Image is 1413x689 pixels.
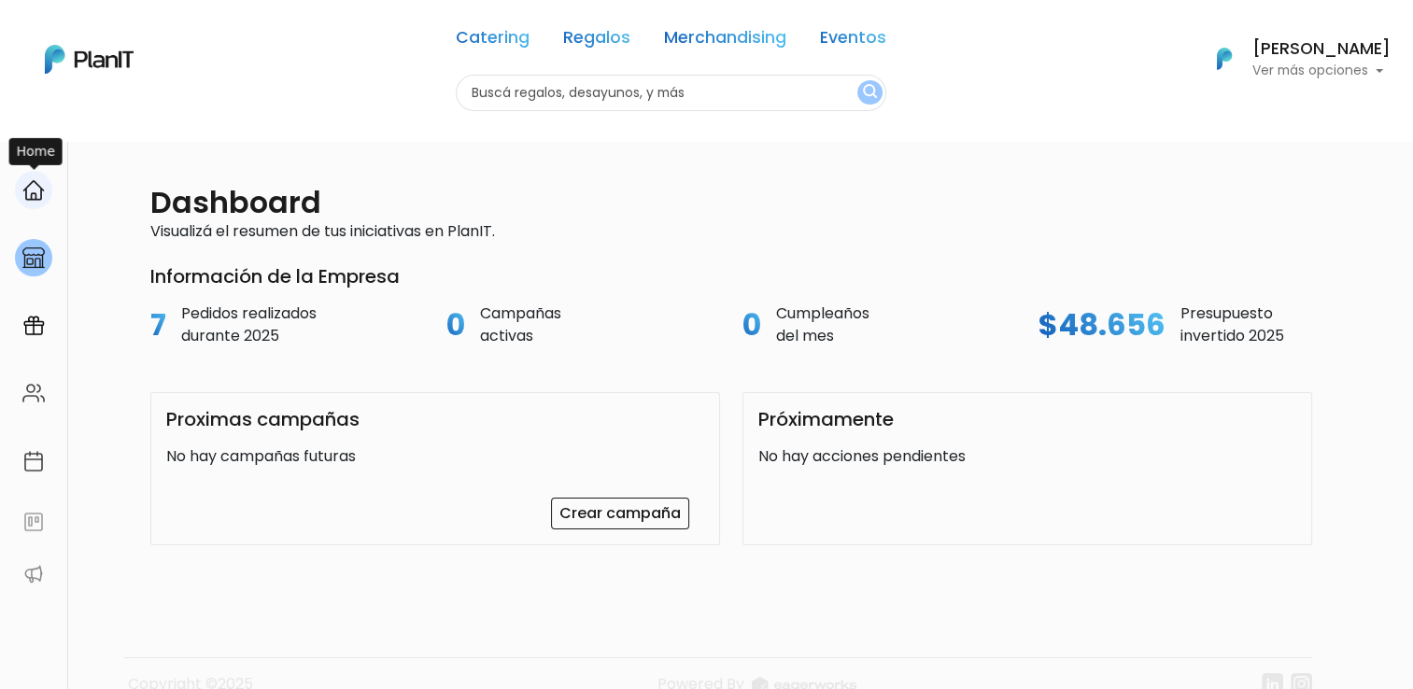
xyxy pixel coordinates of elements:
h2: 7 [150,307,166,343]
div: Home [9,137,63,164]
a: Catering [456,30,530,52]
button: PlanIt Logo [PERSON_NAME] Ver más opciones [1193,35,1391,83]
img: feedback-78b5a0c8f98aac82b08bfc38622c3050aee476f2c9584af64705fc4e61158814.svg [22,511,45,533]
a: Eventos [820,30,886,52]
img: partners-52edf745621dab592f3b2c58e3bca9d71375a7ef29c3b500c9f145b62cc070d4.svg [22,563,45,585]
p: Pedidos realizados durante 2025 [181,302,317,347]
p: No hay campañas futuras [166,445,704,468]
img: campaigns-02234683943229c281be62815700db0a1741e53638e28bf9629b52c665b00959.svg [22,315,45,337]
img: PlanIt Logo [1204,38,1245,79]
h2: $48.656 [1039,307,1166,343]
p: Visualizá el resumen de tus iniciativas en PlanIT. [150,220,1312,243]
img: PlanIt Logo [45,45,134,74]
h3: Información de la Empresa [150,265,1312,288]
img: search_button-432b6d5273f82d61273b3651a40e1bd1b912527efae98b1b7a1b2c0702e16a8d.svg [863,84,877,102]
h6: [PERSON_NAME] [1252,41,1391,58]
img: home-e721727adea9d79c4d83392d1f703f7f8bce08238fde08b1acbfd93340b81755.svg [22,179,45,202]
p: Campañas activas [480,302,561,347]
a: Regalos [563,30,630,52]
p: Ver más opciones [1252,64,1391,77]
div: ¿Necesitás ayuda? [96,18,269,54]
h3: Próximamente [758,408,894,430]
h2: Dashboard [150,185,321,220]
p: Presupuesto invertido 2025 [1180,302,1284,347]
img: people-662611757002400ad9ed0e3c099ab2801c6687ba6c219adb57efc949bc21e19d.svg [22,382,45,404]
h2: 0 [446,307,465,343]
h2: 0 [742,307,761,343]
input: Buscá regalos, desayunos, y más [456,75,886,111]
a: Crear campaña [551,498,689,529]
img: marketplace-4ceaa7011d94191e9ded77b95e3339b90024bf715f7c57f8cf31f2d8c509eaba.svg [22,246,45,269]
a: Merchandising [664,30,786,52]
h3: Proximas campañas [166,408,360,430]
img: calendar-87d922413cdce8b2cf7b7f5f62616a5cf9e4887200fb71536465627b3292af00.svg [22,450,45,472]
p: No hay acciones pendientes [758,445,1296,468]
p: Cumpleaños del mes [776,302,869,347]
